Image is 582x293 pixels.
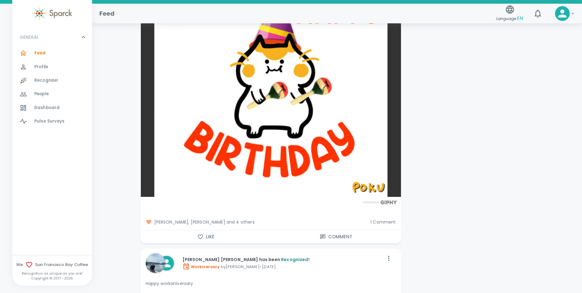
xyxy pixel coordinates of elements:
[34,77,58,84] span: Recognize!
[183,264,220,270] span: Workiversary
[141,230,271,243] button: Like
[20,34,39,40] p: GENERAL
[494,3,526,25] button: Language:EN
[146,219,366,225] span: [PERSON_NAME], [PERSON_NAME] and 4 others
[12,261,92,268] span: We San Francisco Bay Coffee
[12,271,92,276] p: Recognition as unique as you are!
[12,115,92,128] a: Pulse Surveys
[34,50,46,56] span: Feed
[12,74,92,87] a: Recognize!
[34,118,64,124] span: Pulse Surveys
[370,219,396,225] span: 1 Comment
[362,200,399,204] img: Powered by GIPHY
[12,87,92,101] a: People
[12,46,92,60] a: Feed
[34,105,60,111] span: Dashboard
[183,263,384,270] p: by [PERSON_NAME] • [DATE]
[146,253,165,273] img: Picture of Anna Belle Heredia
[12,46,92,131] div: GENERAL
[12,6,92,21] a: Sparck logo
[183,256,384,263] p: [PERSON_NAME] [PERSON_NAME] has been
[32,6,72,21] img: Sparck logo
[12,60,92,74] a: Profile
[496,14,523,23] span: Language:
[281,256,310,263] span: Recognized!
[12,276,92,281] p: Copyright © 2017 - 2025
[34,91,49,97] span: People
[517,15,523,22] span: EN
[146,280,396,287] p: Happy workaniversary
[12,101,92,115] a: Dashboard
[12,28,92,46] div: GENERAL
[34,64,48,70] span: Profile
[99,9,115,18] h1: Feed
[271,230,401,243] button: Comment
